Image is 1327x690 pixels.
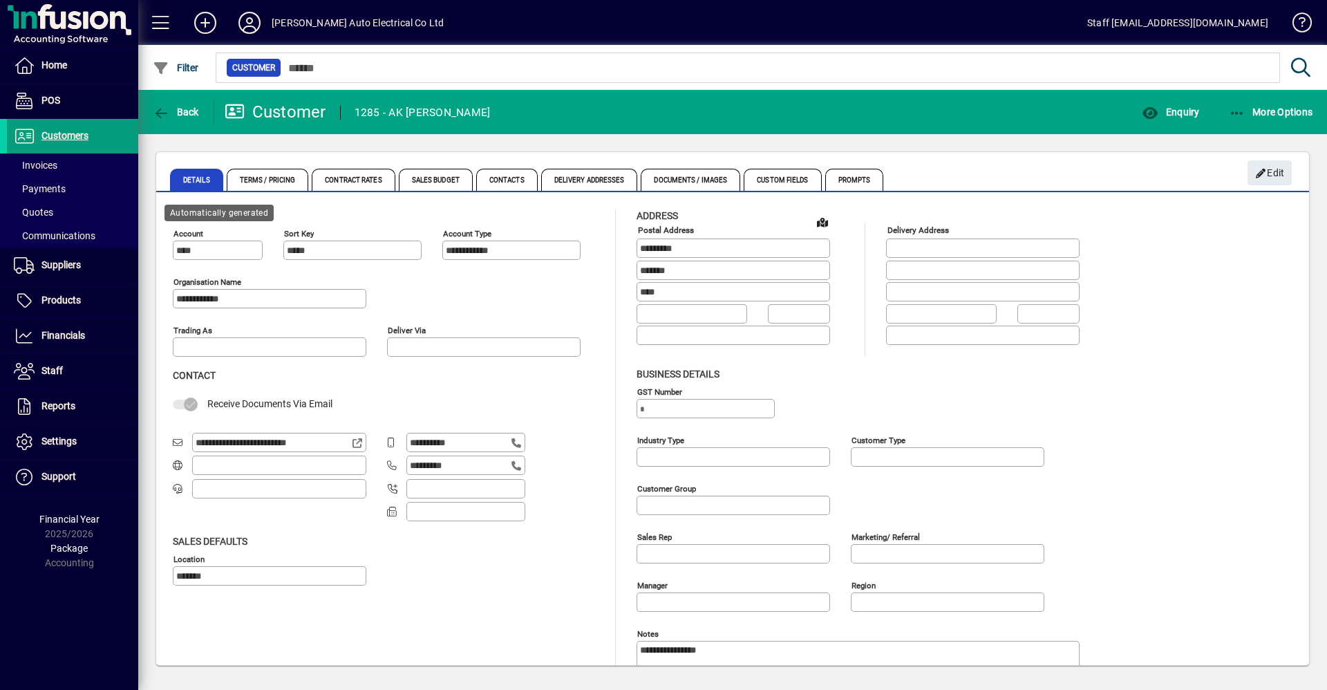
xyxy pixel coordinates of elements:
[7,177,138,201] a: Payments
[825,169,884,191] span: Prompts
[149,100,203,124] button: Back
[637,435,684,445] mat-label: Industry type
[443,229,491,239] mat-label: Account Type
[7,153,138,177] a: Invoices
[637,580,668,590] mat-label: Manager
[7,425,138,459] a: Settings
[1138,100,1203,124] button: Enquiry
[149,55,203,80] button: Filter
[1248,160,1292,185] button: Edit
[173,326,212,335] mat-label: Trading as
[41,471,76,482] span: Support
[637,483,696,493] mat-label: Customer group
[227,10,272,35] button: Profile
[170,169,223,191] span: Details
[39,514,100,525] span: Financial Year
[637,210,678,221] span: Address
[272,12,444,34] div: [PERSON_NAME] Auto Electrical Co Ltd
[173,370,216,381] span: Contact
[7,389,138,424] a: Reports
[183,10,227,35] button: Add
[1225,100,1317,124] button: More Options
[637,628,659,638] mat-label: Notes
[14,207,53,218] span: Quotes
[225,101,326,123] div: Customer
[7,354,138,389] a: Staff
[227,169,309,191] span: Terms / Pricing
[1229,106,1313,118] span: More Options
[164,205,274,221] div: Automatically generated
[284,229,314,239] mat-label: Sort key
[7,248,138,283] a: Suppliers
[7,84,138,118] a: POS
[851,580,876,590] mat-label: Region
[1142,106,1199,118] span: Enquiry
[637,386,682,396] mat-label: GST Number
[14,230,95,241] span: Communications
[173,229,203,239] mat-label: Account
[173,277,241,287] mat-label: Organisation name
[7,460,138,494] a: Support
[399,169,473,191] span: Sales Budget
[541,169,638,191] span: Delivery Addresses
[355,102,491,124] div: 1285 - AK [PERSON_NAME]
[50,543,88,554] span: Package
[7,319,138,353] a: Financials
[7,201,138,224] a: Quotes
[41,130,88,141] span: Customers
[41,400,75,411] span: Reports
[41,259,81,270] span: Suppliers
[811,211,834,233] a: View on map
[637,532,672,541] mat-label: Sales rep
[641,169,740,191] span: Documents / Images
[41,365,63,376] span: Staff
[41,95,60,106] span: POS
[1282,3,1310,48] a: Knowledge Base
[744,169,821,191] span: Custom Fields
[388,326,426,335] mat-label: Deliver via
[207,398,332,409] span: Receive Documents Via Email
[637,369,719,380] span: Business details
[312,169,395,191] span: Contract Rates
[14,160,57,171] span: Invoices
[41,59,67,71] span: Home
[476,169,538,191] span: Contacts
[851,532,920,541] mat-label: Marketing/ Referral
[173,554,205,563] mat-label: Location
[173,536,247,547] span: Sales defaults
[1255,162,1285,185] span: Edit
[41,330,85,341] span: Financials
[7,283,138,318] a: Products
[7,48,138,83] a: Home
[851,435,905,445] mat-label: Customer type
[7,224,138,248] a: Communications
[232,61,275,75] span: Customer
[1087,12,1268,34] div: Staff [EMAIL_ADDRESS][DOMAIN_NAME]
[153,106,199,118] span: Back
[41,436,77,447] span: Settings
[153,62,199,73] span: Filter
[138,100,214,124] app-page-header-button: Back
[14,183,66,194] span: Payments
[41,295,81,306] span: Products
